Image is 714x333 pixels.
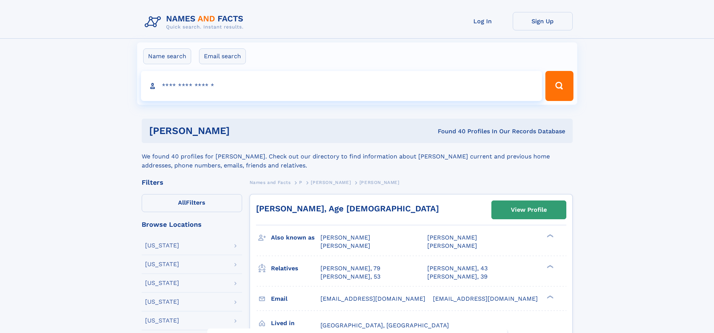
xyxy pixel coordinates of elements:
[141,71,542,101] input: search input
[492,201,566,219] a: View Profile
[145,261,179,267] div: [US_STATE]
[271,231,320,244] h3: Also known as
[142,143,573,170] div: We found 40 profiles for [PERSON_NAME]. Check out our directory to find information about [PERSON...
[299,180,302,185] span: P
[545,294,554,299] div: ❯
[320,295,425,302] span: [EMAIL_ADDRESS][DOMAIN_NAME]
[311,178,351,187] a: [PERSON_NAME]
[142,221,242,228] div: Browse Locations
[178,199,186,206] span: All
[433,295,538,302] span: [EMAIL_ADDRESS][DOMAIN_NAME]
[311,180,351,185] span: [PERSON_NAME]
[545,234,554,238] div: ❯
[250,178,291,187] a: Names and Facts
[145,280,179,286] div: [US_STATE]
[545,264,554,269] div: ❯
[427,234,477,241] span: [PERSON_NAME]
[271,262,320,275] h3: Relatives
[320,273,380,281] a: [PERSON_NAME], 53
[142,12,250,32] img: Logo Names and Facts
[320,242,370,249] span: [PERSON_NAME]
[256,204,439,213] a: [PERSON_NAME], Age [DEMOGRAPHIC_DATA]
[199,48,246,64] label: Email search
[545,71,573,101] button: Search Button
[271,292,320,305] h3: Email
[145,318,179,324] div: [US_STATE]
[142,194,242,212] label: Filters
[320,234,370,241] span: [PERSON_NAME]
[359,180,400,185] span: [PERSON_NAME]
[427,264,488,273] a: [PERSON_NAME], 43
[143,48,191,64] label: Name search
[145,299,179,305] div: [US_STATE]
[427,242,477,249] span: [PERSON_NAME]
[149,126,334,136] h1: [PERSON_NAME]
[427,273,488,281] a: [PERSON_NAME], 39
[299,178,302,187] a: P
[145,243,179,249] div: [US_STATE]
[334,127,565,136] div: Found 40 Profiles In Our Records Database
[142,179,242,186] div: Filters
[453,12,513,30] a: Log In
[320,264,380,273] a: [PERSON_NAME], 79
[513,12,573,30] a: Sign Up
[271,317,320,330] h3: Lived in
[511,201,547,218] div: View Profile
[320,322,449,329] span: [GEOGRAPHIC_DATA], [GEOGRAPHIC_DATA]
